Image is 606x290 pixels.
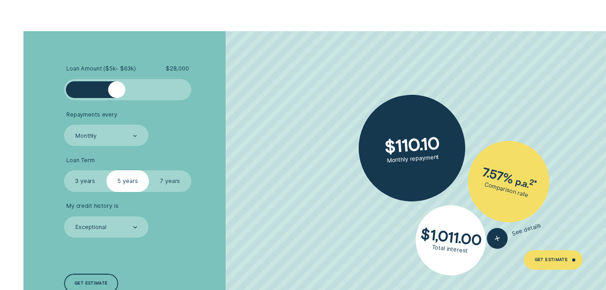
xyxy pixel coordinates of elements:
[149,170,191,192] label: 7 years
[66,157,95,164] span: Loan Term
[166,65,189,72] span: $ 28,000
[66,65,136,72] span: Loan Amount ( $5k - $63k )
[64,170,106,192] label: 3 years
[106,170,149,192] label: 5 years
[66,202,119,210] span: My credit history is
[66,111,117,118] span: Repayments every
[524,250,583,269] a: Get Estimate
[75,132,97,140] div: Monthly
[512,222,542,237] span: See details
[485,215,544,252] button: See details
[75,224,106,231] div: Exceptional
